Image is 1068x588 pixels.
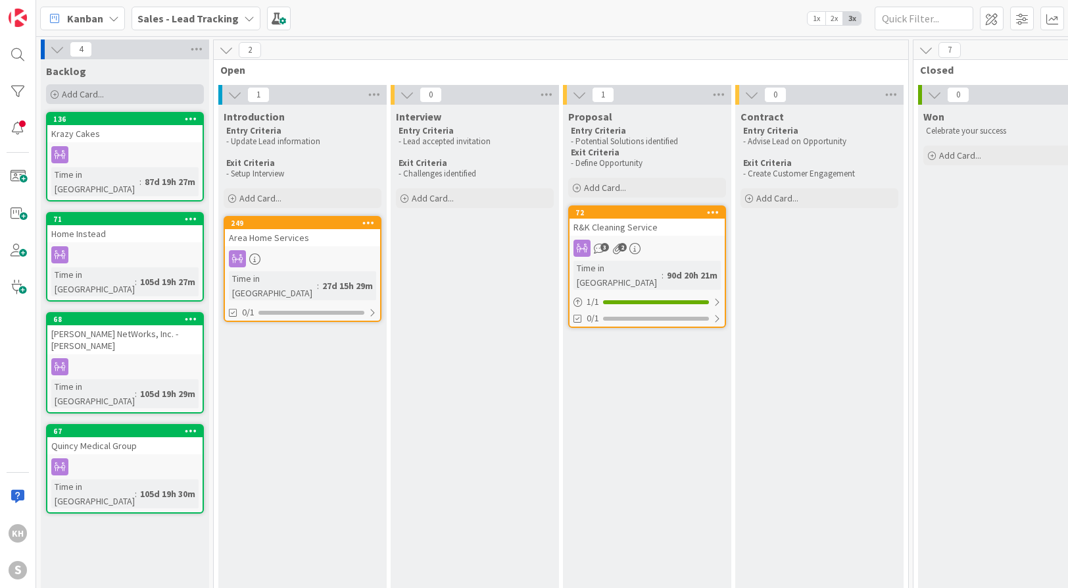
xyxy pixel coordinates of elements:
[137,387,199,401] div: 105d 19h 29m
[242,306,255,319] span: 0/1
[47,125,203,142] div: Krazy Cakes
[808,12,825,25] span: 1x
[53,427,203,436] div: 67
[135,275,137,289] span: :
[226,136,379,147] p: - Update Lead information
[317,279,319,293] span: :
[743,169,896,179] p: - Create Customer Engagement
[239,192,281,204] span: Add Card...
[587,311,599,325] span: 0/1
[575,208,725,217] div: 72
[226,157,275,169] strong: Exit Criteria
[568,110,612,123] span: Proposal
[47,425,203,454] div: 67Quincy Medical Group
[135,487,137,501] span: :
[70,41,92,57] span: 4
[51,267,135,296] div: Time in [GEOGRAPHIC_DATA]
[825,12,843,25] span: 2x
[584,182,626,194] span: Add Card...
[664,268,721,282] div: 90d 20h 21m
[139,174,141,189] span: :
[587,295,599,309] span: 1 / 1
[47,325,203,354] div: [PERSON_NAME] NetWorks, Inc. - [PERSON_NAME]
[137,12,239,25] b: Sales - Lead Tracking
[229,271,317,300] div: Time in [GEOGRAPHIC_DATA]
[399,125,454,136] strong: Entry Criteria
[135,387,137,401] span: :
[47,213,203,242] div: 71Home Instead
[743,136,896,147] p: - Advise Lead on Opportunity
[399,169,551,179] p: - Challenges identified
[600,243,609,252] span: 3
[47,313,203,354] div: 68[PERSON_NAME] NetWorks, Inc. - [PERSON_NAME]
[47,425,203,437] div: 67
[592,87,614,103] span: 1
[399,157,447,169] strong: Exit Criteria
[9,561,27,579] div: S
[570,294,725,310] div: 1/1
[570,207,725,236] div: 72R&K Cleaning Service
[947,87,969,103] span: 0
[53,215,203,224] div: 71
[224,110,285,123] span: Introduction
[51,479,135,508] div: Time in [GEOGRAPHIC_DATA]
[47,113,203,125] div: 136
[247,87,270,103] span: 1
[618,243,627,252] span: 2
[662,268,664,282] span: :
[571,136,723,147] p: - Potential Solutions identified
[9,9,27,27] img: Visit kanbanzone.com
[51,167,139,196] div: Time in [GEOGRAPHIC_DATA]
[225,217,380,229] div: 249
[571,158,723,169] p: - Define Opportunity
[399,136,551,147] p: - Lead accepted invitation
[67,11,103,26] span: Kanban
[47,437,203,454] div: Quincy Medical Group
[420,87,442,103] span: 0
[764,87,787,103] span: 0
[46,312,204,414] a: 68[PERSON_NAME] NetWorks, Inc. - [PERSON_NAME]Time in [GEOGRAPHIC_DATA]:105d 19h 29m
[46,424,204,514] a: 67Quincy Medical GroupTime in [GEOGRAPHIC_DATA]:105d 19h 30m
[740,110,784,123] span: Contract
[226,169,379,179] p: - Setup Interview
[220,63,892,76] span: Open
[47,225,203,242] div: Home Instead
[875,7,973,30] input: Quick Filter...
[319,279,376,293] div: 27d 15h 29m
[137,275,199,289] div: 105d 19h 27m
[231,219,380,228] div: 249
[141,174,199,189] div: 87d 19h 27m
[568,205,726,328] a: 72R&K Cleaning ServiceTime in [GEOGRAPHIC_DATA]:90d 20h 21m1/10/1
[226,125,281,136] strong: Entry Criteria
[225,217,380,246] div: 249Area Home Services
[239,42,261,58] span: 2
[571,125,626,136] strong: Entry Criteria
[923,110,944,123] span: Won
[53,315,203,324] div: 68
[412,192,454,204] span: Add Card...
[9,524,27,543] div: KH
[47,113,203,142] div: 136Krazy Cakes
[46,65,86,78] span: Backlog
[743,125,798,136] strong: Entry Criteria
[51,379,135,408] div: Time in [GEOGRAPHIC_DATA]
[743,157,792,169] strong: Exit Criteria
[53,115,203,124] div: 136
[571,147,619,158] strong: Exit Criteria
[46,112,204,201] a: 136Krazy CakesTime in [GEOGRAPHIC_DATA]:87d 19h 27m
[62,88,104,100] span: Add Card...
[396,110,441,123] span: Interview
[756,192,798,204] span: Add Card...
[938,42,961,58] span: 7
[570,219,725,236] div: R&K Cleaning Service
[843,12,861,25] span: 3x
[573,261,662,290] div: Time in [GEOGRAPHIC_DATA]
[570,207,725,219] div: 72
[224,216,381,322] a: 249Area Home ServicesTime in [GEOGRAPHIC_DATA]:27d 15h 29m0/1
[47,213,203,225] div: 71
[939,149,981,161] span: Add Card...
[225,229,380,246] div: Area Home Services
[47,313,203,325] div: 68
[46,212,204,302] a: 71Home InsteadTime in [GEOGRAPHIC_DATA]:105d 19h 27m
[137,487,199,501] div: 105d 19h 30m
